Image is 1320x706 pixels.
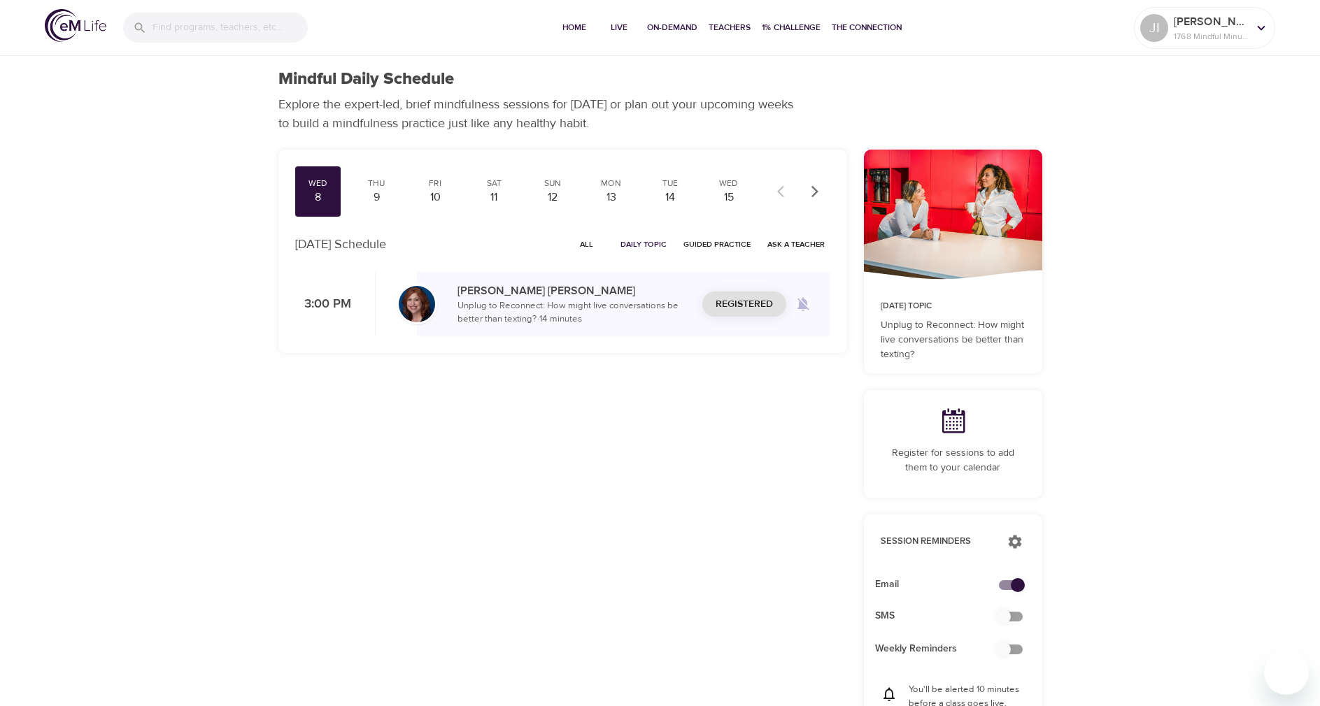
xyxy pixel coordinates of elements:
div: Wed [301,178,336,189]
span: Teachers [709,20,751,35]
div: 8 [301,189,336,206]
p: [DATE] Schedule [295,235,386,254]
span: On-Demand [647,20,697,35]
button: Guided Practice [678,233,756,255]
div: Mon [594,178,629,189]
button: All [565,233,609,255]
p: 3:00 PM [295,295,351,314]
button: Ask a Teacher [762,233,830,255]
input: Find programs, teachers, etc... [152,13,308,43]
button: Daily Topic [615,233,672,255]
div: 12 [535,189,570,206]
div: Thu [359,178,394,189]
div: 15 [711,189,746,206]
h1: Mindful Daily Schedule [278,69,454,89]
div: 13 [594,189,629,206]
div: JI [1140,14,1168,42]
div: 9 [359,189,394,206]
p: [PERSON_NAME] [1174,13,1248,30]
span: SMS [875,609,1009,624]
p: Session Reminders [881,535,993,549]
span: Live [602,20,636,35]
span: Guided Practice [683,238,751,251]
span: Daily Topic [620,238,667,251]
span: The Connection [832,20,902,35]
p: 1768 Mindful Minutes [1174,30,1248,43]
span: All [570,238,604,251]
span: Email [875,577,1009,592]
p: Unplug to Reconnect: How might live conversations be better than texting? · 14 minutes [457,299,691,326]
div: Tue [653,178,688,189]
span: Ask a Teacher [767,238,825,251]
button: Registered [702,291,786,317]
div: Sun [535,178,570,189]
div: Fri [418,178,453,189]
span: Weekly Reminders [875,642,1009,656]
span: Remind me when a class goes live every Wednesday at 3:00 PM [786,287,820,321]
p: Unplug to Reconnect: How might live conversations be better than texting? [881,318,1026,362]
p: [PERSON_NAME] [PERSON_NAME] [457,282,691,299]
div: 14 [653,189,688,206]
div: Sat [476,178,511,189]
span: Registered [716,296,773,313]
iframe: Button to launch messaging window [1264,650,1309,695]
p: Explore the expert-led, brief mindfulness sessions for [DATE] or plan out your upcoming weeks to ... [278,95,803,133]
img: Elaine_Smookler-min.jpg [399,286,435,322]
span: 1% Challenge [762,20,821,35]
span: Home [558,20,591,35]
div: Wed [711,178,746,189]
div: 10 [418,189,453,206]
p: [DATE] Topic [881,300,1026,312]
img: logo [45,9,106,42]
p: Register for sessions to add them to your calendar [881,446,1026,475]
div: 11 [476,189,511,206]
